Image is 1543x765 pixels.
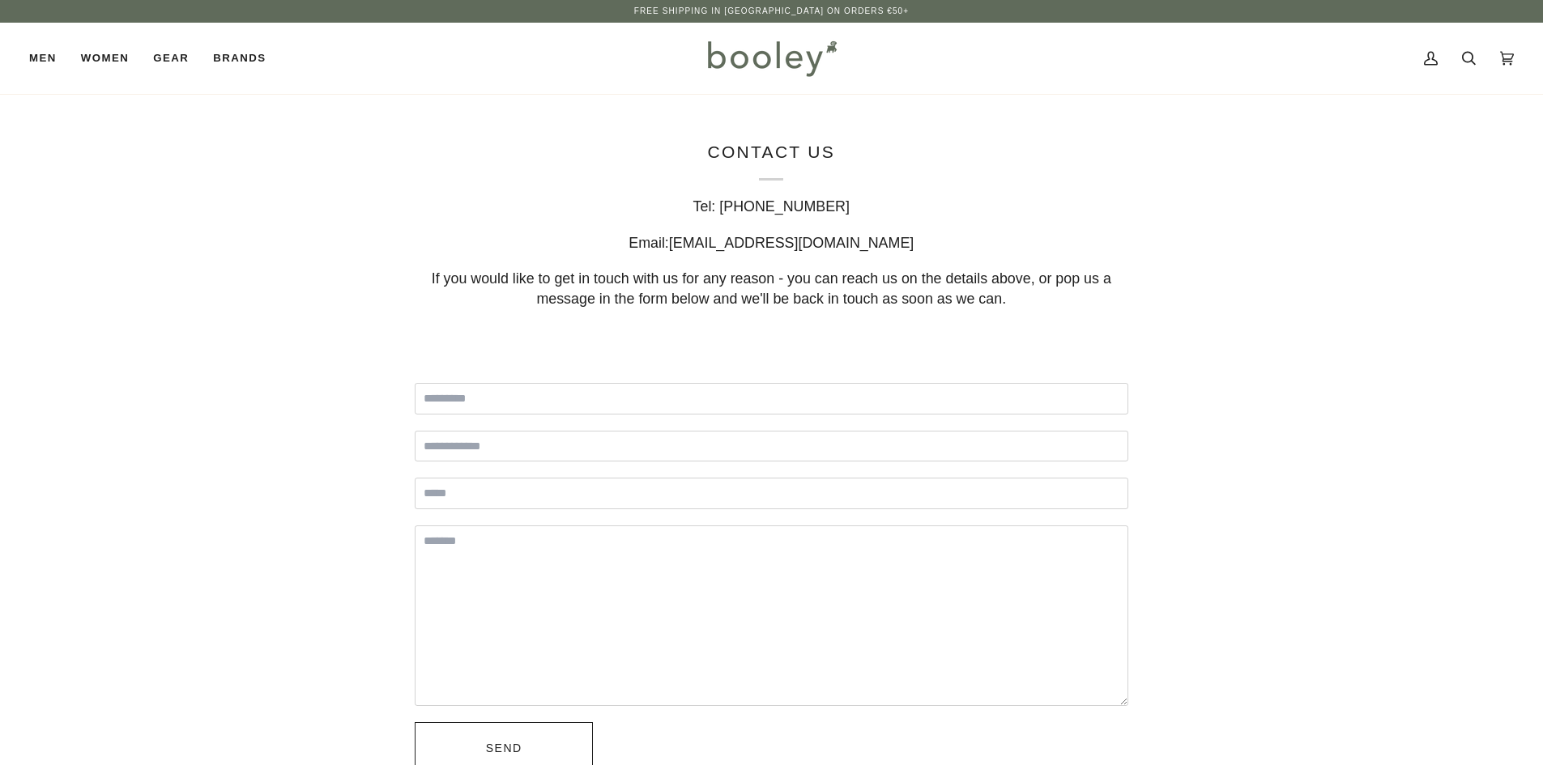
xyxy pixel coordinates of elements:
span: Gear [153,50,189,66]
a: Women [69,23,141,94]
div: [PHONE_NUMBER] [415,197,1128,217]
span: If you would like to get in touch with us for any reason - you can reach us on the details above,... [432,270,1111,307]
a: Men [29,23,69,94]
a: Gear [141,23,201,94]
strong: Email: [629,234,670,250]
span: [EMAIL_ADDRESS][DOMAIN_NAME] [669,234,914,250]
span: Women [81,50,129,66]
p: Free Shipping in [GEOGRAPHIC_DATA] on Orders €50+ [634,5,909,18]
span: Brands [213,50,266,66]
strong: Tel: [693,198,716,215]
span: Men [29,50,57,66]
img: Booley [701,35,842,82]
p: Contact Us [415,141,1128,181]
a: Brands [201,23,278,94]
